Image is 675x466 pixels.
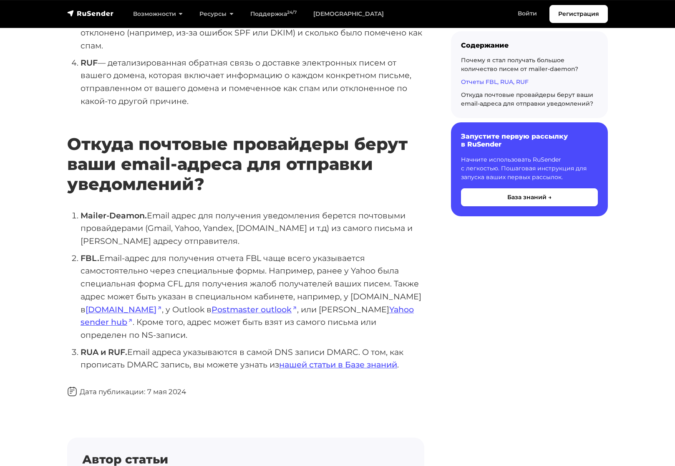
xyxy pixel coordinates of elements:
[461,155,598,182] p: Начните использовать RuSender с легкостью. Пошаговая инструкция для запуска ваших первых рассылок.
[461,78,529,86] a: Отчеты FBL, RUA, RUF
[461,91,593,107] a: Откуда почтовые провайдеры берут ваши email-адреса для отправки уведомлений?
[67,387,186,396] span: Дата публикации: 7 мая 2024
[305,5,392,23] a: [DEMOGRAPHIC_DATA]
[81,253,99,263] strong: FBL.
[81,252,424,342] li: Email-адрес для получения отчета FBL чаще всего указывается самостоятельно через специальные форм...
[242,5,305,23] a: Поддержка24/7
[125,5,191,23] a: Возможности
[81,346,424,371] li: Email адреса указываются в самой DNS записи DMARC. О том, как прописать DMARC запись, вы можете у...
[191,5,242,23] a: Ресурсы
[81,347,127,357] strong: RUA и RUF.
[279,360,397,370] a: нашей статьи в Базе знаний
[287,10,297,15] sup: 24/7
[461,132,598,148] h6: Запустите первую рассылку в RuSender
[67,387,77,397] img: Дата публикации
[509,5,545,22] a: Войти
[81,56,424,108] li: — детализированная обратная связь о доставке электронных писем от вашего домена, которая включает...
[67,109,424,194] h2: Откуда почтовые провайдеры берут ваши email-адреса для отправки уведомлений?
[67,9,114,18] img: RuSender
[451,122,608,216] a: Запустите первую рассылку в RuSender Начните использовать RuSender с легкостью. Пошаговая инструк...
[461,41,598,49] div: Содержание
[81,210,147,220] strong: Mailer-Deamon.
[549,5,608,23] a: Регистрация
[212,304,297,314] a: Postmaster outlook
[461,56,578,73] a: Почему я стал получать большое количество писем от mailer-daemon?
[81,209,424,248] li: Email адрес для получения уведомления берется почтовыми провайдерами (Gmail, Yahoo, Yandex, [DOMA...
[81,58,98,68] strong: RUF
[461,188,598,206] button: База знаний →
[86,304,162,314] a: [DOMAIN_NAME]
